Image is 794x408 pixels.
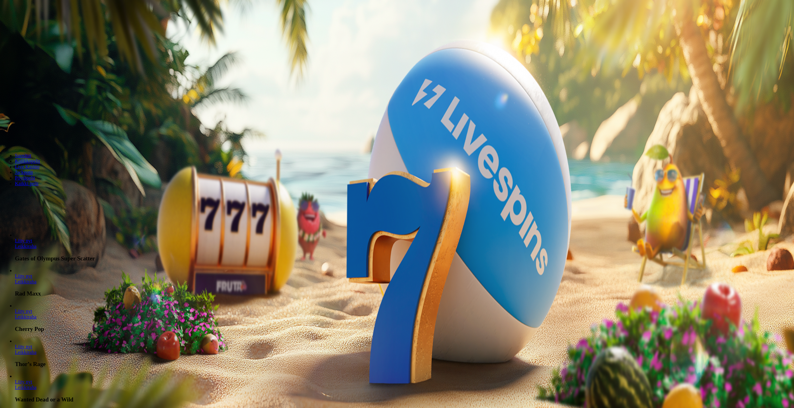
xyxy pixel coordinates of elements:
[15,273,32,279] a: Rad Maxx
[15,379,32,384] a: Wanted Dead or a Wild
[15,232,792,262] article: Gates of Olympus Super Scatter
[15,279,36,284] a: Rad Maxx
[15,244,36,249] a: Gates of Olympus Super Scatter
[15,379,32,384] span: Liity nyt
[15,290,792,297] h3: Rad Maxx
[15,273,32,279] span: Liity nyt
[15,238,32,243] a: Gates of Olympus Super Scatter
[15,344,32,349] a: Thor’s Rage
[15,170,33,175] a: Jackpotit
[2,142,792,186] nav: Lobby
[15,158,40,164] a: Kolikkopelit
[15,396,792,403] h3: Wanted Dead or a Wild
[15,314,36,319] a: Cherry Pop
[15,309,32,314] a: Cherry Pop
[15,153,31,158] a: Suositut
[15,326,792,332] h3: Cherry Pop
[2,142,792,198] header: Lobby
[15,350,36,355] a: Thor’s Rage
[15,164,39,169] a: Live Kasino
[15,268,792,297] article: Rad Maxx
[15,309,32,314] span: Liity nyt
[15,344,32,349] span: Liity nyt
[15,255,792,262] h3: Gates of Olympus Super Scatter
[15,238,32,243] span: Liity nyt
[15,361,792,368] h3: Thor’s Rage
[15,181,39,186] a: Kaikki pelit
[15,175,35,181] a: Pöytäpelit
[15,374,792,403] article: Wanted Dead or a Wild
[15,385,36,390] a: Wanted Dead or a Wild
[15,303,792,332] article: Cherry Pop
[15,338,792,368] article: Thor’s Rage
